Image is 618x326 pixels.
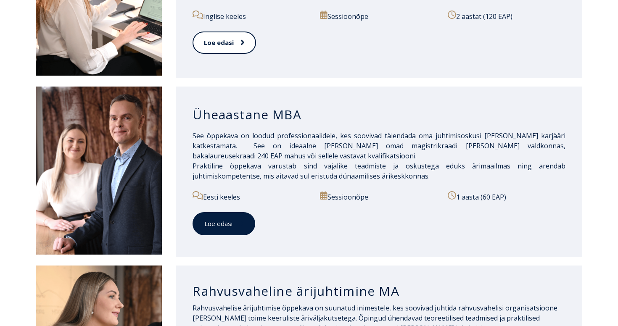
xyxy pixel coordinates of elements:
[193,212,255,235] a: Loe edasi
[320,191,438,202] p: Sessioonõpe
[193,131,565,160] span: See õppekava on loodud professionaalidele, kes soovivad täiendada oma juhtimisoskusi [PERSON_NAME...
[193,32,256,54] a: Loe edasi
[36,87,162,255] img: DSC_1995
[448,191,565,202] p: 1 aasta (60 EAP)
[193,191,310,202] p: Eesti keeles
[193,11,310,21] p: Inglise keeles
[193,283,565,299] h3: Rahvusvaheline ärijuhtimine MA
[320,11,438,21] p: Sessioonõpe
[193,161,565,181] span: Praktiline õppekava varustab sind vajalike teadmiste ja oskustega eduks ärimaailmas ning arendab ...
[448,11,565,21] p: 2 aastat (120 EAP)
[193,107,565,123] h3: Üheaastane MBA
